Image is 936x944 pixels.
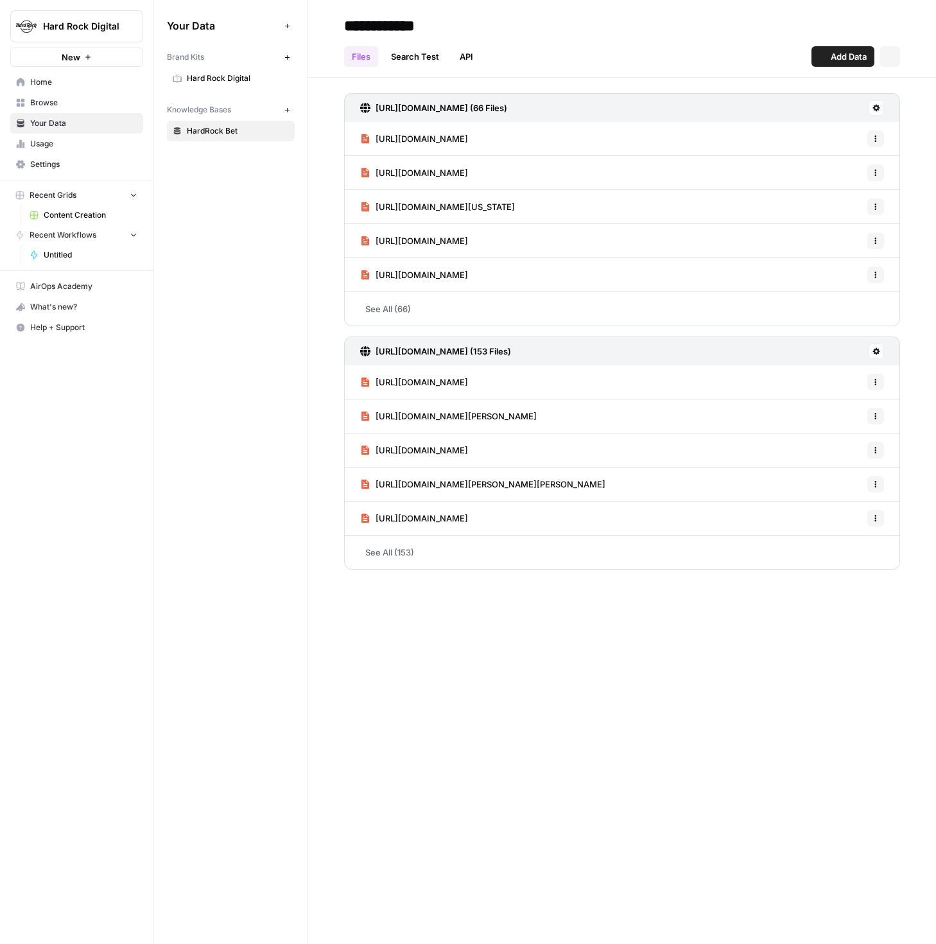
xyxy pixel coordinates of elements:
a: [URL][DOMAIN_NAME][PERSON_NAME] [360,399,537,433]
span: [URL][DOMAIN_NAME] [376,512,468,525]
button: Recent Grids [10,186,143,205]
a: Usage [10,134,143,154]
a: [URL][DOMAIN_NAME] [360,365,468,399]
a: HardRock Bet [167,121,295,141]
span: Your Data [167,18,279,33]
button: What's new? [10,297,143,317]
a: Hard Rock Digital [167,68,295,89]
a: Untitled [24,245,143,265]
h3: [URL][DOMAIN_NAME] (153 Files) [376,345,511,358]
a: Your Data [10,113,143,134]
a: Browse [10,92,143,113]
span: Hard Rock Digital [187,73,289,84]
a: [URL][DOMAIN_NAME] (66 Files) [360,94,507,122]
a: Settings [10,154,143,175]
span: [URL][DOMAIN_NAME] [376,444,468,457]
a: [URL][DOMAIN_NAME] [360,433,468,467]
a: Files [344,46,378,67]
h3: [URL][DOMAIN_NAME] (66 Files) [376,101,507,114]
button: Recent Workflows [10,225,143,245]
span: [URL][DOMAIN_NAME] [376,234,468,247]
span: Browse [30,97,137,109]
div: What's new? [11,297,143,317]
span: Help + Support [30,322,137,333]
span: AirOps Academy [30,281,137,292]
button: Workspace: Hard Rock Digital [10,10,143,42]
a: AirOps Academy [10,276,143,297]
span: [URL][DOMAIN_NAME] [376,376,468,389]
span: Untitled [44,249,137,261]
span: Settings [30,159,137,170]
a: [URL][DOMAIN_NAME] [360,122,468,155]
span: [URL][DOMAIN_NAME][US_STATE] [376,200,515,213]
span: HardRock Bet [187,125,289,137]
span: Recent Workflows [30,229,96,241]
span: Hard Rock Digital [43,20,121,33]
a: [URL][DOMAIN_NAME] [360,224,468,258]
a: [URL][DOMAIN_NAME] (153 Files) [360,337,511,365]
a: Home [10,72,143,92]
a: [URL][DOMAIN_NAME] [360,258,468,292]
span: [URL][DOMAIN_NAME] [376,268,468,281]
span: Content Creation [44,209,137,221]
span: Knowledge Bases [167,104,231,116]
a: Search Test [383,46,447,67]
span: Add Data [831,50,867,63]
a: [URL][DOMAIN_NAME] [360,502,468,535]
span: Your Data [30,118,137,129]
span: [URL][DOMAIN_NAME][PERSON_NAME] [376,410,537,423]
a: [URL][DOMAIN_NAME][US_STATE] [360,190,515,223]
a: [URL][DOMAIN_NAME][PERSON_NAME][PERSON_NAME] [360,468,605,501]
span: New [62,51,80,64]
span: Usage [30,138,137,150]
span: [URL][DOMAIN_NAME][PERSON_NAME][PERSON_NAME] [376,478,605,491]
a: See All (66) [344,292,900,326]
button: Help + Support [10,317,143,338]
span: Home [30,76,137,88]
a: API [452,46,481,67]
a: [URL][DOMAIN_NAME] [360,156,468,189]
img: Hard Rock Digital Logo [15,15,38,38]
span: Brand Kits [167,51,204,63]
button: Add Data [811,46,874,67]
span: [URL][DOMAIN_NAME] [376,132,468,145]
a: Content Creation [24,205,143,225]
span: Recent Grids [30,189,76,201]
button: New [10,48,143,67]
a: See All (153) [344,536,900,569]
span: [URL][DOMAIN_NAME] [376,166,468,179]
